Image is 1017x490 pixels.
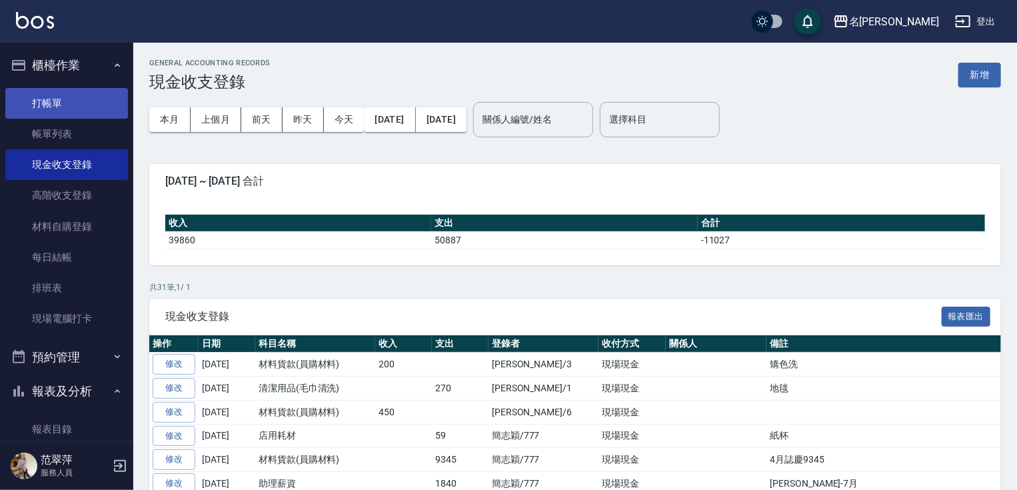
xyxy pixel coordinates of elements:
[942,309,991,322] a: 報表匯出
[489,353,598,377] td: [PERSON_NAME]/3
[5,180,128,211] a: 高階收支登錄
[598,377,666,401] td: 現場現金
[153,402,195,423] a: 修改
[149,281,1001,293] p: 共 31 筆, 1 / 1
[5,119,128,149] a: 帳單列表
[489,400,598,424] td: [PERSON_NAME]/6
[431,231,697,249] td: 50887
[149,335,199,353] th: 操作
[199,400,255,424] td: [DATE]
[766,335,1016,353] th: 備註
[255,377,375,401] td: 清潔用品(毛巾清洗)
[766,424,1016,448] td: 紙杯
[598,448,666,472] td: 現場現金
[199,448,255,472] td: [DATE]
[794,8,821,35] button: save
[283,107,324,132] button: 昨天
[199,335,255,353] th: 日期
[255,424,375,448] td: 店用耗材
[375,335,432,353] th: 收入
[489,424,598,448] td: 簡志穎/777
[598,424,666,448] td: 現場現金
[766,448,1016,472] td: 4月誌慶9345
[191,107,241,132] button: 上個月
[432,424,489,448] td: 59
[153,449,195,470] a: 修改
[255,448,375,472] td: 材料貨款(員購材料)
[489,335,598,353] th: 登錄者
[165,175,985,188] span: [DATE] ~ [DATE] 合計
[5,48,128,83] button: 櫃檯作業
[153,426,195,447] a: 修改
[375,353,432,377] td: 200
[432,377,489,401] td: 270
[5,242,128,273] a: 每日結帳
[5,211,128,242] a: 材料自購登錄
[199,377,255,401] td: [DATE]
[199,353,255,377] td: [DATE]
[5,340,128,375] button: 預約管理
[431,215,697,232] th: 支出
[5,149,128,180] a: 現金收支登錄
[828,8,944,35] button: 名[PERSON_NAME]
[149,59,271,67] h2: GENERAL ACCOUNTING RECORDS
[598,400,666,424] td: 現場現金
[375,400,432,424] td: 450
[432,335,489,353] th: 支出
[698,215,985,232] th: 合計
[432,448,489,472] td: 9345
[766,353,1016,377] td: 矯色洗
[5,88,128,119] a: 打帳單
[598,353,666,377] td: 現場現金
[766,377,1016,401] td: 地毯
[165,310,942,323] span: 現金收支登錄
[958,63,1001,87] button: 新增
[149,73,271,91] h3: 現金收支登錄
[16,12,54,29] img: Logo
[5,374,128,409] button: 報表及分析
[942,307,991,327] button: 報表匯出
[364,107,415,132] button: [DATE]
[153,378,195,399] a: 修改
[958,68,1001,81] a: 新增
[489,448,598,472] td: 簡志穎/777
[41,453,109,467] h5: 范翠萍
[255,335,375,353] th: 科目名稱
[416,107,467,132] button: [DATE]
[165,215,431,232] th: 收入
[165,231,431,249] td: 39860
[255,400,375,424] td: 材料貨款(員購材料)
[849,13,939,30] div: 名[PERSON_NAME]
[598,335,666,353] th: 收付方式
[5,303,128,334] a: 現場電腦打卡
[950,9,1001,34] button: 登出
[698,231,985,249] td: -11027
[41,467,109,479] p: 服務人員
[241,107,283,132] button: 前天
[255,353,375,377] td: 材料貨款(員購材料)
[489,377,598,401] td: [PERSON_NAME]/1
[5,414,128,445] a: 報表目錄
[324,107,365,132] button: 今天
[5,273,128,303] a: 排班表
[11,453,37,479] img: Person
[149,107,191,132] button: 本月
[666,335,766,353] th: 關係人
[153,354,195,375] a: 修改
[199,424,255,448] td: [DATE]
